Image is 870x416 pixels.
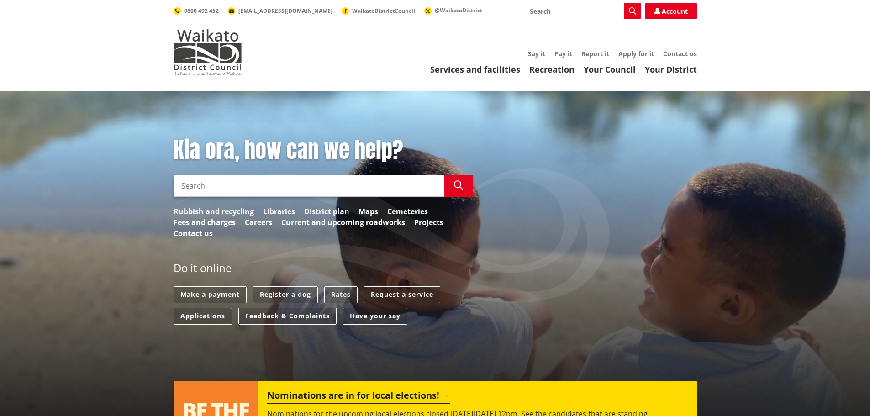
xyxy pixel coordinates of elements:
[352,7,415,15] span: WaikatoDistrictCouncil
[245,217,272,228] a: Careers
[184,7,219,15] span: 0800 492 452
[174,206,254,217] a: Rubbish and recycling
[645,3,697,19] a: Account
[359,206,378,217] a: Maps
[174,286,247,303] a: Make a payment
[174,262,232,278] h2: Do it online
[364,286,440,303] a: Request a service
[174,175,444,197] input: Search input
[554,49,572,58] a: Pay it
[238,308,337,325] a: Feedback & Complaints
[174,29,242,75] img: Waikato District Council - Te Kaunihera aa Takiwaa o Waikato
[618,49,654,58] a: Apply for it
[663,49,697,58] a: Contact us
[387,206,428,217] a: Cemeteries
[430,64,520,75] a: Services and facilities
[238,7,332,15] span: [EMAIL_ADDRESS][DOMAIN_NAME]
[304,206,349,217] a: District plan
[263,206,295,217] a: Libraries
[343,308,407,325] a: Have your say
[174,217,236,228] a: Fees and charges
[253,286,318,303] a: Register a dog
[524,3,641,19] input: Search input
[342,7,415,15] a: WaikatoDistrictCouncil
[414,217,443,228] a: Projects
[529,64,575,75] a: Recreation
[435,6,482,14] span: @WaikatoDistrict
[174,308,232,325] a: Applications
[281,217,405,228] a: Current and upcoming roadworks
[174,7,219,15] a: 0800 492 452
[174,228,213,239] a: Contact us
[645,64,697,75] a: Your District
[267,390,450,404] h2: Nominations are in for local elections!
[528,49,545,58] a: Say it
[228,7,332,15] a: [EMAIL_ADDRESS][DOMAIN_NAME]
[324,286,358,303] a: Rates
[424,6,482,14] a: @WaikatoDistrict
[174,137,473,163] h1: Kia ora, how can we help?
[584,64,636,75] a: Your Council
[581,49,609,58] a: Report it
